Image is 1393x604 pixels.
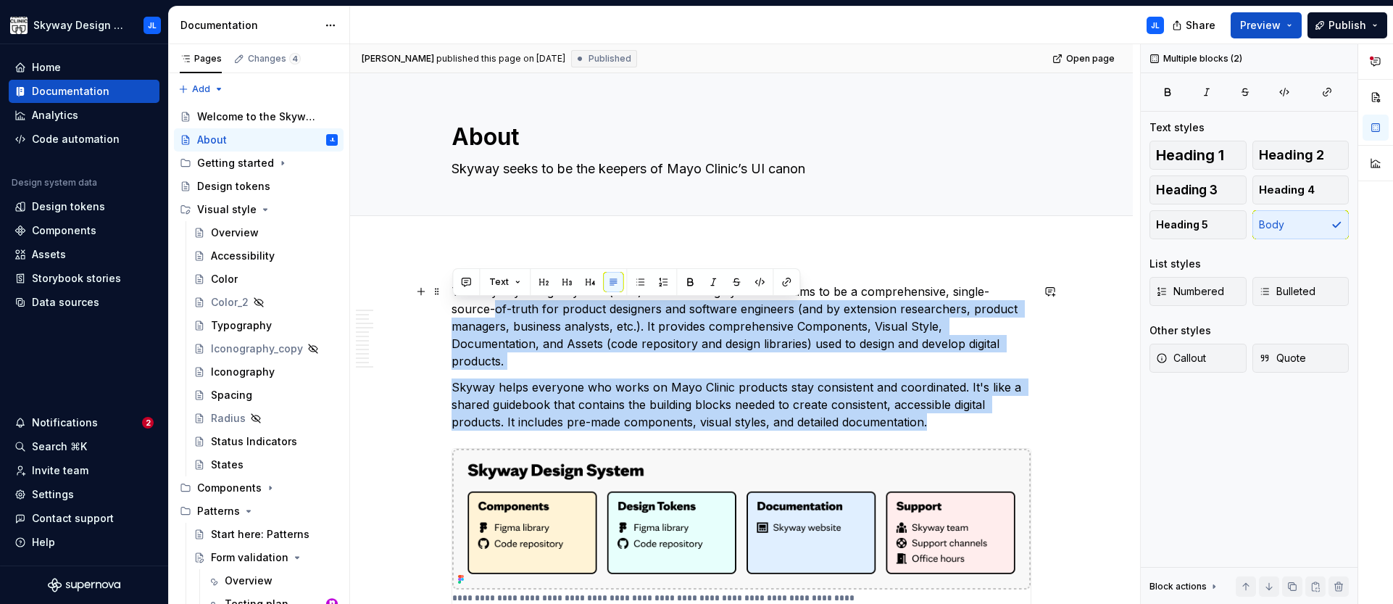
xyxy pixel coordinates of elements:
img: 7d2f9795-fa08-4624-9490-5a3f7218a56a.png [10,17,28,34]
button: Heading 4 [1252,175,1350,204]
a: Overview [188,221,344,244]
span: Heading 1 [1156,148,1224,162]
a: Storybook stories [9,267,159,290]
div: JL [1151,20,1160,31]
span: Publish [1328,18,1366,33]
div: Help [32,535,55,550]
div: Storybook stories [32,271,121,286]
button: Notifications2 [9,411,159,434]
a: Design tokens [9,195,159,218]
div: Welcome to the Skyway Design System! [197,109,317,124]
button: Quote [1252,344,1350,373]
div: JL [148,20,157,31]
div: Design system data [12,177,97,189]
button: Heading 1 [1149,141,1247,170]
button: Search ⌘K [9,435,159,458]
div: Visual style [197,202,257,217]
div: Start here: Patterns [211,527,309,542]
div: Iconography_copy [211,342,303,356]
div: Components [174,476,344,500]
a: Code automation [9,128,159,151]
div: Form validation [211,550,288,565]
div: Block actions [1149,576,1220,597]
div: Settings [32,487,74,502]
button: Heading 5 [1149,210,1247,239]
div: List styles [1149,257,1201,271]
div: Data sources [32,295,99,310]
div: Status Indicators [211,434,297,449]
a: Documentation [9,80,159,103]
a: AboutJL [174,128,344,152]
textarea: Skyway seeks to be the keepers of Mayo Clinic’s UI canon [449,157,1028,181]
div: Overview [225,574,273,588]
div: Pages [180,53,222,65]
span: 2 [142,417,154,429]
span: Preview [1240,18,1281,33]
div: Block actions [1149,581,1207,592]
div: Other styles [1149,323,1211,338]
span: Add [192,83,210,95]
div: Spacing [211,388,252,402]
button: Contact support [9,507,159,530]
a: Welcome to the Skyway Design System! [174,105,344,128]
a: Settings [9,483,159,506]
div: Patterns [197,504,240,518]
div: Notifications [32,415,98,430]
button: Heading 2 [1252,141,1350,170]
div: Visual style [174,198,344,221]
a: Overview [201,569,344,592]
span: Bulleted [1259,284,1315,299]
div: Code automation [32,132,120,146]
button: Bulleted [1252,277,1350,306]
span: Heading 2 [1259,148,1324,162]
a: Status Indicators [188,430,344,453]
a: Iconography [188,360,344,384]
div: Accessibility [211,249,275,263]
div: Patterns [174,500,344,523]
div: States [211,458,244,472]
button: Add [174,79,228,99]
a: Color [188,268,344,291]
button: Heading 3 [1149,175,1247,204]
a: Invite team [9,459,159,482]
div: Skyway Design System [33,18,126,33]
span: Quote [1259,351,1306,365]
button: Help [9,531,159,554]
span: Callout [1156,351,1206,365]
a: Home [9,56,159,79]
div: Design tokens [32,199,105,214]
div: Assets [32,247,66,262]
div: Analytics [32,108,78,123]
div: Documentation [180,18,317,33]
a: Accessibility [188,244,344,268]
span: Share [1186,18,1215,33]
div: Getting started [174,152,344,175]
button: Publish [1307,12,1387,38]
a: Color_2 [188,291,344,314]
button: Callout [1149,344,1247,373]
div: Home [32,60,61,75]
div: Text styles [1149,120,1205,135]
div: Documentation [32,84,109,99]
button: Skyway Design SystemJL [3,9,165,41]
span: [PERSON_NAME] [362,53,434,65]
a: Form validation [188,546,344,569]
textarea: About [449,120,1028,154]
div: Radius [211,411,246,426]
div: About [197,133,227,147]
div: Changes [248,53,301,65]
a: States [188,453,344,476]
p: Skyway helps everyone who works on Mayo Clinic products stay consistent and coordinated. It's lik... [452,378,1031,431]
svg: Supernova Logo [48,578,120,592]
button: Preview [1231,12,1302,38]
div: Contact support [32,511,114,526]
span: Heading 3 [1156,183,1218,197]
button: Share [1165,12,1225,38]
a: Assets [9,243,159,266]
button: Numbered [1149,277,1247,306]
div: Iconography [211,365,275,379]
div: Design tokens [197,179,270,194]
span: 4 [289,53,301,65]
a: Radius [188,407,344,430]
